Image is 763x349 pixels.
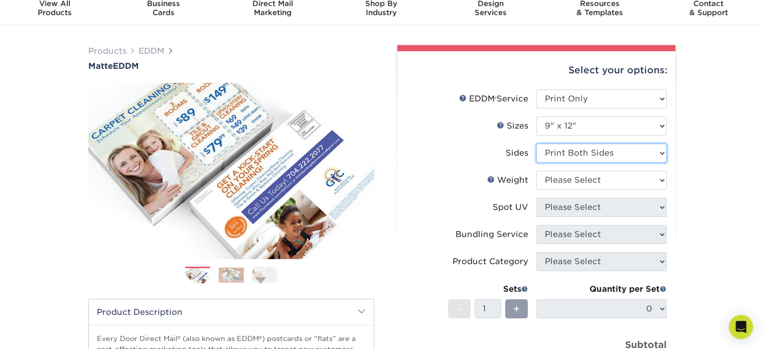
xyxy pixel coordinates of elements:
div: EDDM Service [459,93,528,105]
h1: EDDM [88,61,374,71]
div: Sets [448,283,528,295]
img: EDDM 03 [252,267,277,284]
a: MatteEDDM [88,61,374,71]
div: Quantity per Set [536,283,667,295]
span: Matte [88,61,113,71]
div: Weight [487,174,528,186]
img: EDDM 01 [185,268,210,284]
div: Bundling Service [455,228,528,241]
h2: Product Description [89,299,374,325]
div: Open Intercom Messenger [729,315,753,339]
a: Products [88,46,126,56]
div: Spot UV [493,201,528,213]
span: - [457,301,462,316]
div: Sizes [497,120,528,132]
div: Product Category [452,256,528,268]
div: Sides [506,147,528,159]
a: EDDM [138,46,165,56]
sup: ® [495,96,497,100]
span: + [513,301,520,316]
img: Matte 01 [88,76,374,266]
img: EDDM 02 [219,268,244,283]
div: Select your options: [405,51,667,89]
